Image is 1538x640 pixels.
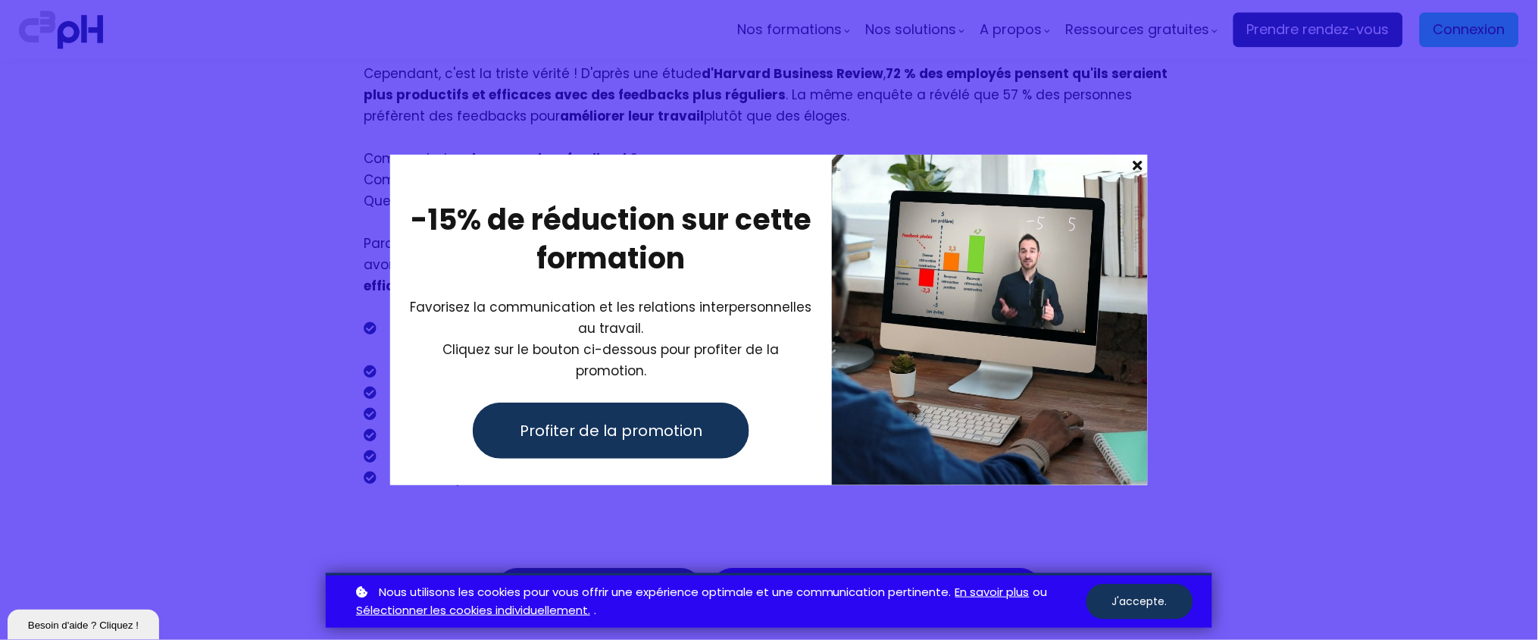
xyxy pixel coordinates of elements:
span: Favorisez la communication et les relations interpersonnelles au travail. [411,298,812,337]
span: Profiter de la promotion [520,419,702,442]
p: ou . [352,583,1086,621]
a: En savoir plus [955,583,1030,602]
div: Cliquez sur le bouton ci-dessous pour profiter de la promotion. [409,296,813,381]
iframe: chat widget [8,607,162,640]
span: Nous utilisons les cookies pour vous offrir une expérience optimale et une communication pertinente. [379,583,952,602]
button: Profiter de la promotion [473,403,749,459]
h2: -15% de réduction sur cette formation [409,200,813,278]
a: Sélectionner les cookies individuellement. [356,601,590,620]
button: J'accepte. [1086,584,1193,620]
